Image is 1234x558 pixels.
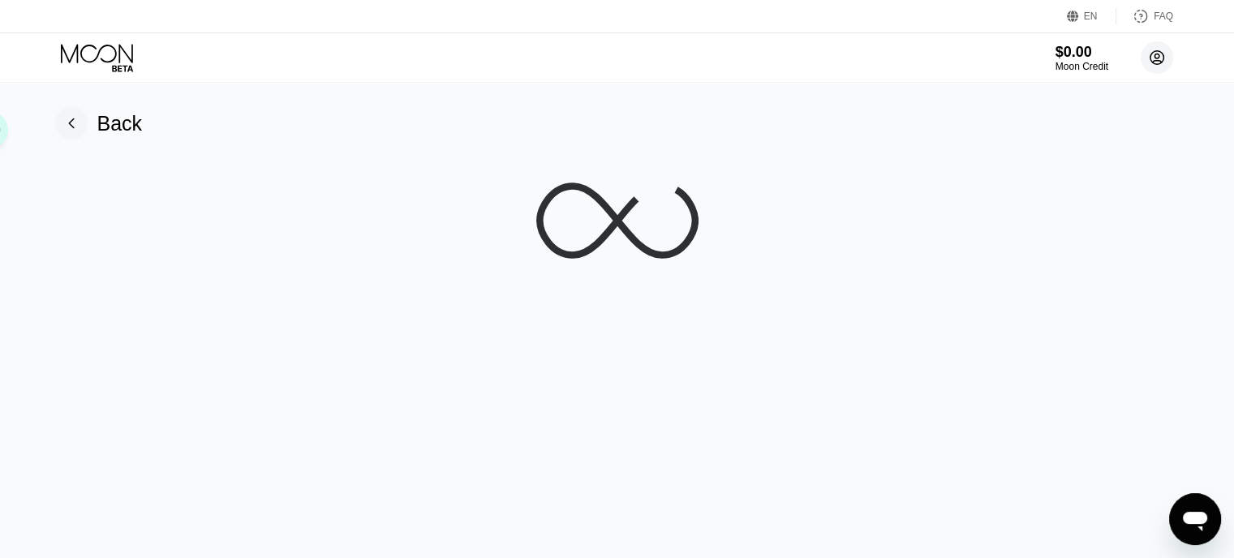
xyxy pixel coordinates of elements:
[1056,44,1108,72] div: $0.00Moon Credit
[1067,8,1116,24] div: EN
[1116,8,1173,24] div: FAQ
[1084,11,1098,22] div: EN
[1169,493,1221,545] iframe: Button to launch messaging window
[1056,61,1108,72] div: Moon Credit
[1056,44,1108,61] div: $0.00
[55,107,143,139] div: Back
[97,112,143,135] div: Back
[1154,11,1173,22] div: FAQ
